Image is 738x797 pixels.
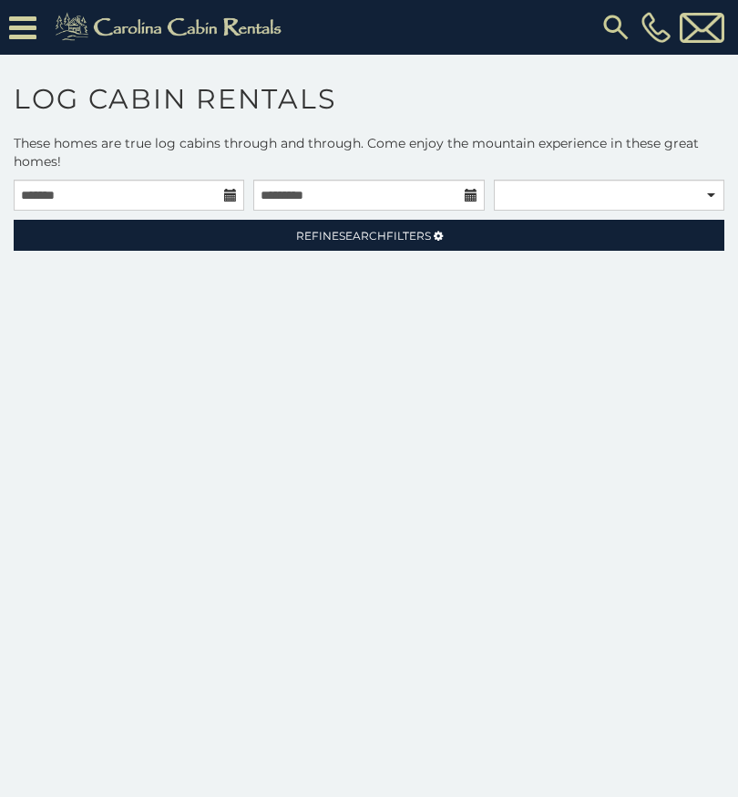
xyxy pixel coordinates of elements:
[600,11,632,44] img: search-regular.svg
[46,9,297,46] img: Khaki-logo.png
[14,220,724,251] a: RefineSearchFilters
[296,229,431,243] span: Refine Filters
[637,12,675,43] a: [PHONE_NUMBER]
[339,229,386,243] span: Search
